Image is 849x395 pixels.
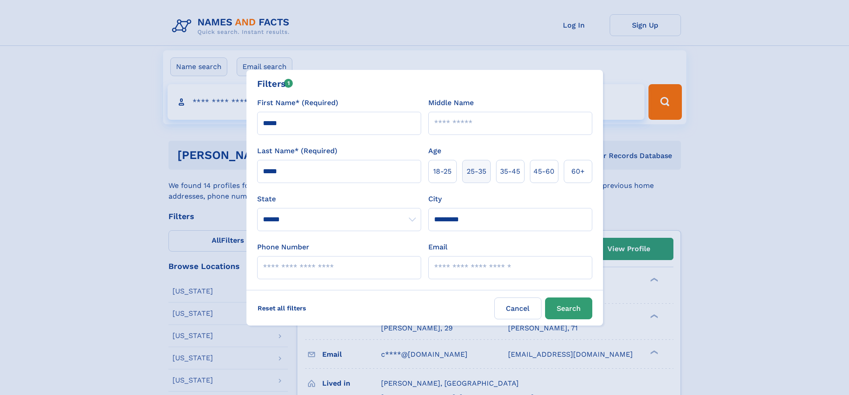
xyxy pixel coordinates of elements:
label: Phone Number [257,242,309,252]
span: 18‑25 [433,166,451,177]
span: 45‑60 [533,166,554,177]
button: Search [545,297,592,319]
div: Filters [257,77,293,90]
label: Age [428,146,441,156]
span: 35‑45 [500,166,520,177]
label: Last Name* (Required) [257,146,337,156]
span: 60+ [571,166,585,177]
label: Reset all filters [252,297,312,319]
label: First Name* (Required) [257,98,338,108]
label: City [428,194,442,204]
label: Email [428,242,447,252]
label: Middle Name [428,98,474,108]
label: State [257,194,421,204]
label: Cancel [494,297,541,319]
span: 25‑35 [467,166,486,177]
